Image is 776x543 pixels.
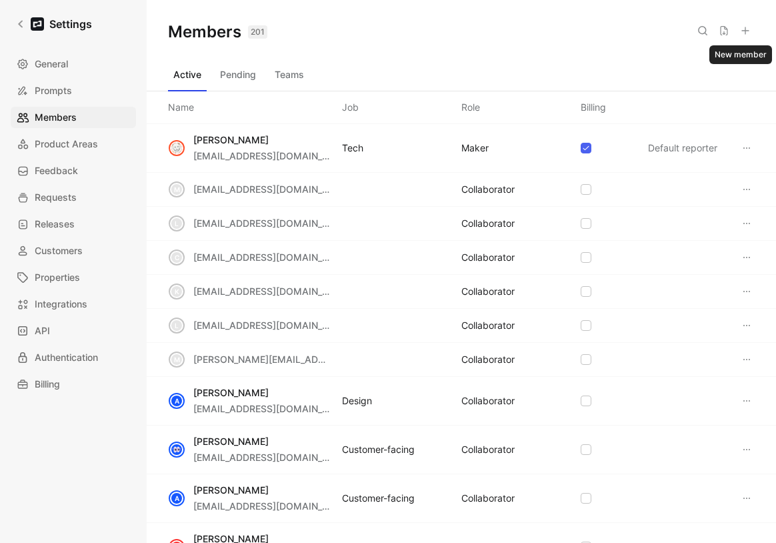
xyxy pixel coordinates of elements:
div: Customer-facing [342,490,415,506]
div: m [170,353,183,366]
div: Name [168,99,194,115]
div: New member [709,45,772,64]
span: [EMAIL_ADDRESS][DOMAIN_NAME] [193,403,353,414]
div: COLLABORATOR [461,393,515,409]
div: m [170,183,183,196]
a: Requests [11,187,136,208]
div: k [170,285,183,298]
a: Product Areas [11,133,136,155]
span: General [35,56,68,72]
span: Members [35,109,77,125]
div: COLLABORATOR [461,352,515,368]
span: [EMAIL_ADDRESS][DOMAIN_NAME] [193,251,353,263]
span: [PERSON_NAME] [193,134,269,145]
span: Properties [35,269,80,286]
a: API [11,320,136,342]
span: [PERSON_NAME] [193,387,269,398]
span: Product Areas [35,136,98,152]
div: A [170,394,183,408]
span: [PERSON_NAME] [193,436,269,447]
div: Customer-facing [342,442,415,458]
div: COLLABORATOR [461,181,515,197]
img: avatar [170,141,183,155]
div: COLLABORATOR [461,215,515,231]
img: avatar [170,443,183,456]
a: Authentication [11,347,136,368]
div: Job [342,99,359,115]
a: Feedback [11,160,136,181]
span: [EMAIL_ADDRESS][DOMAIN_NAME] [193,150,353,161]
span: [EMAIL_ADDRESS][DOMAIN_NAME] [193,217,353,229]
span: Integrations [35,296,87,312]
span: [PERSON_NAME][EMAIL_ADDRESS][PERSON_NAME][DOMAIN_NAME] [193,354,503,365]
span: API [35,323,50,339]
a: Customers [11,240,136,261]
div: Tech [342,140,363,156]
div: Design [342,393,372,409]
h1: Members [168,21,267,43]
div: COLLABORATOR [461,284,515,300]
div: COLLABORATOR [461,318,515,334]
span: Customers [35,243,83,259]
div: A [170,492,183,505]
span: Feedback [35,163,78,179]
span: Billing [35,376,60,392]
h1: Settings [49,16,92,32]
a: General [11,53,136,75]
div: Billing [581,99,606,115]
div: l [170,217,183,230]
div: Role [461,99,480,115]
span: Authentication [35,350,98,366]
span: Releases [35,216,75,232]
a: Releases [11,213,136,235]
span: [EMAIL_ADDRESS][DOMAIN_NAME] [193,500,353,512]
button: Active [168,64,207,85]
span: [EMAIL_ADDRESS][DOMAIN_NAME] [193,286,353,297]
span: [EMAIL_ADDRESS][DOMAIN_NAME] [193,452,353,463]
div: l [170,319,183,332]
div: COLLABORATOR [461,490,515,506]
a: Settings [11,11,97,37]
a: Properties [11,267,136,288]
div: MAKER [461,140,489,156]
a: Members [11,107,136,128]
span: Prompts [35,83,72,99]
span: [EMAIL_ADDRESS][DOMAIN_NAME] [193,183,353,195]
button: Teams [269,64,309,85]
span: Default reporter [648,142,717,153]
div: c [170,251,183,264]
div: 201 [248,25,267,39]
span: [PERSON_NAME] [193,484,269,496]
div: COLLABORATOR [461,249,515,265]
a: Integrations [11,294,136,315]
span: Requests [35,189,77,205]
a: Prompts [11,80,136,101]
button: Pending [215,64,261,85]
span: [EMAIL_ADDRESS][DOMAIN_NAME] [193,320,353,331]
div: COLLABORATOR [461,442,515,458]
a: Billing [11,374,136,395]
